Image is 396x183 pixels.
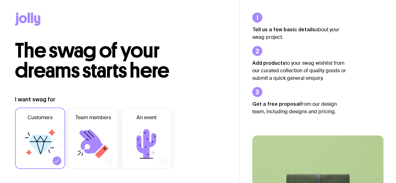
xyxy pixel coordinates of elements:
[252,59,346,82] p: to your swag wishlist from our curated collection of quality goods or submit a quick general enqu...
[75,114,111,121] span: Team members
[252,100,346,115] p: from our design team, including designs and pricing.
[252,60,285,66] strong: Add products
[136,114,157,121] span: An event
[28,114,53,121] span: Customers
[15,38,169,83] span: The swag of your dreams starts here
[252,26,346,41] p: about your swag project.
[15,96,55,103] label: I want swag for
[252,101,301,107] strong: Get a free proposal
[252,27,315,32] strong: Tell us a few basic details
